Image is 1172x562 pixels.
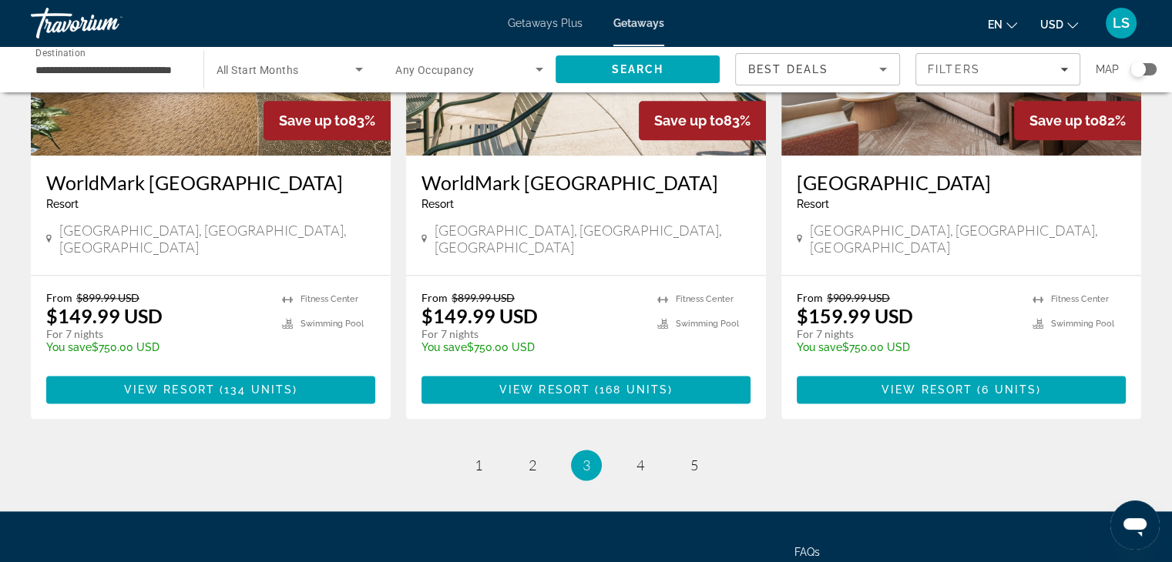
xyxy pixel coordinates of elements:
[46,291,72,304] span: From
[215,383,297,396] span: ( )
[676,294,734,304] span: Fitness Center
[676,319,739,329] span: Swimming Pool
[35,61,183,79] input: Select destination
[452,291,515,304] span: $899.99 USD
[1110,500,1160,550] iframe: Button to launch messaging window
[59,222,375,256] span: [GEOGRAPHIC_DATA], [GEOGRAPHIC_DATA], [GEOGRAPHIC_DATA]
[1040,13,1078,35] button: Change currency
[1051,294,1109,304] span: Fitness Center
[35,47,86,58] span: Destination
[421,198,454,210] span: Resort
[590,383,673,396] span: ( )
[794,546,820,558] a: FAQs
[395,64,475,76] span: Any Occupancy
[264,101,391,140] div: 83%
[475,457,482,473] span: 1
[583,457,590,473] span: 3
[636,457,644,473] span: 4
[1051,319,1114,329] span: Swimming Pool
[499,383,590,396] span: View Resort
[810,222,1126,256] span: [GEOGRAPHIC_DATA], [GEOGRAPHIC_DATA], [GEOGRAPHIC_DATA]
[613,17,664,29] a: Getaways
[31,450,1141,480] nav: Pagination
[988,13,1017,35] button: Change language
[76,291,139,304] span: $899.99 USD
[690,457,698,473] span: 5
[421,327,642,341] p: For 7 nights
[639,101,766,140] div: 83%
[1096,59,1119,80] span: Map
[46,304,163,327] p: $149.99 USD
[1029,112,1099,129] span: Save up to
[217,64,299,76] span: All Start Months
[556,55,720,83] button: Search
[31,3,185,43] a: Travorium
[421,341,467,353] span: You save
[882,383,972,396] span: View Resort
[421,171,751,194] a: WorldMark [GEOGRAPHIC_DATA]
[421,376,751,403] button: View Resort(168 units)
[421,304,538,327] p: $149.99 USD
[982,383,1036,396] span: 6 units
[435,222,751,256] span: [GEOGRAPHIC_DATA], [GEOGRAPHIC_DATA], [GEOGRAPHIC_DATA]
[46,341,92,353] span: You save
[797,341,842,353] span: You save
[797,171,1126,194] a: [GEOGRAPHIC_DATA]
[972,383,1041,396] span: ( )
[421,341,642,353] p: $750.00 USD
[748,60,887,79] mat-select: Sort by
[1113,15,1130,31] span: LS
[797,327,1017,341] p: For 7 nights
[301,294,358,304] span: Fitness Center
[224,383,293,396] span: 134 units
[797,376,1126,403] button: View Resort(6 units)
[748,63,828,75] span: Best Deals
[827,291,890,304] span: $909.99 USD
[611,63,663,75] span: Search
[279,112,348,129] span: Save up to
[46,376,375,403] button: View Resort(134 units)
[1101,7,1141,39] button: User Menu
[915,53,1080,85] button: Filters
[797,304,913,327] p: $159.99 USD
[797,198,829,210] span: Resort
[421,291,448,304] span: From
[928,63,980,75] span: Filters
[797,291,823,304] span: From
[529,457,536,473] span: 2
[124,383,215,396] span: View Resort
[988,18,1002,31] span: en
[301,319,364,329] span: Swimming Pool
[46,171,375,194] a: WorldMark [GEOGRAPHIC_DATA]
[1040,18,1063,31] span: USD
[508,17,583,29] a: Getaways Plus
[46,341,267,353] p: $750.00 USD
[46,327,267,341] p: For 7 nights
[1014,101,1141,140] div: 82%
[46,198,79,210] span: Resort
[654,112,724,129] span: Save up to
[599,383,668,396] span: 168 units
[797,341,1017,353] p: $750.00 USD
